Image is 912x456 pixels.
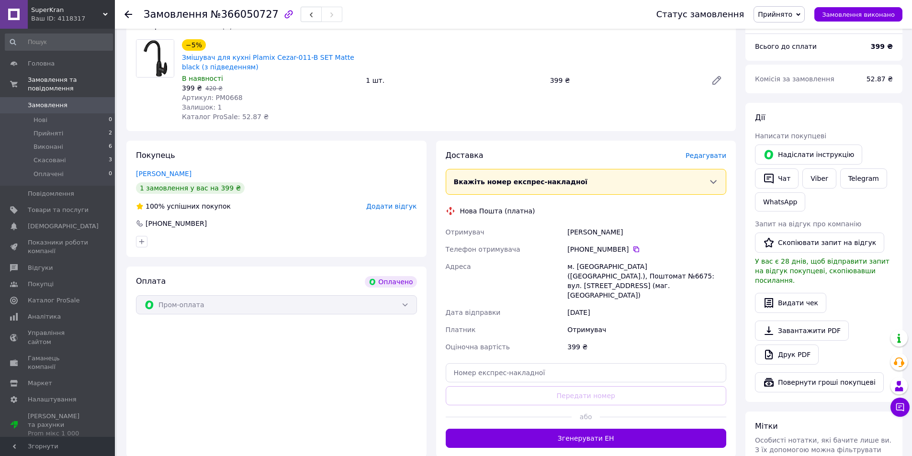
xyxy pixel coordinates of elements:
[28,206,89,214] span: Товари та послуги
[366,202,417,210] span: Додати відгук
[34,116,47,124] span: Нові
[109,129,112,138] span: 2
[446,151,484,160] span: Доставка
[814,7,902,22] button: Замовлення виконано
[446,343,510,351] span: Оціночна вартість
[755,345,819,365] a: Друк PDF
[755,43,817,50] span: Всього до сплати
[28,238,89,256] span: Показники роботи компанії
[34,170,64,178] span: Оплачені
[145,219,208,228] div: [PHONE_NUMBER]
[446,309,501,316] span: Дата відправки
[755,372,884,392] button: Повернути гроші покупцеві
[454,178,588,186] span: Вкажіть номер експрес-накладної
[802,168,836,189] a: Viber
[182,54,354,71] a: Змішувач для кухні Plamix Cezar-011-B SET Matte black (з підведенням)
[28,101,68,110] span: Замовлення
[182,103,222,111] span: Залишок: 1
[136,182,245,194] div: 1 замовлення у вас на 399 ₴
[136,170,191,178] a: [PERSON_NAME]
[5,33,113,51] input: Пошук
[109,170,112,178] span: 0
[565,338,728,356] div: 399 ₴
[31,14,115,23] div: Ваш ID: 4118317
[28,264,53,272] span: Відгуки
[867,75,893,83] span: 52.87 ₴
[34,143,63,151] span: Виконані
[546,74,703,87] div: 399 ₴
[565,321,728,338] div: Отримувач
[755,132,826,140] span: Написати покупцеві
[755,192,805,211] a: WhatsApp
[28,429,89,438] div: Prom мікс 1 000
[109,156,112,165] span: 3
[822,11,895,18] span: Замовлення виконано
[707,71,726,90] a: Редагувати
[755,75,834,83] span: Комісія за замовлення
[572,412,600,422] span: або
[28,312,61,321] span: Аналітика
[446,228,484,236] span: Отримувач
[446,245,520,253] span: Телефон отримувача
[458,206,538,216] div: Нова Пошта (платна)
[136,201,231,211] div: успішних покупок
[567,245,726,254] div: [PHONE_NUMBER]
[136,151,175,160] span: Покупець
[755,145,862,165] button: Надіслати інструкцію
[28,329,89,346] span: Управління сайтом
[755,168,799,189] button: Чат
[890,398,910,417] button: Чат з покупцем
[28,222,99,231] span: [DEMOGRAPHIC_DATA]
[28,395,77,404] span: Налаштування
[109,116,112,124] span: 0
[34,129,63,138] span: Прийняті
[109,143,112,151] span: 6
[28,280,54,289] span: Покупці
[446,326,476,334] span: Платник
[362,74,546,87] div: 1 шт.
[182,94,243,101] span: Артикул: PM0668
[146,202,165,210] span: 100%
[758,11,792,18] span: Прийнято
[565,258,728,304] div: м. [GEOGRAPHIC_DATA] ([GEOGRAPHIC_DATA].), Поштомат №6675: вул. [STREET_ADDRESS] (маг. [GEOGRAPHI...
[755,220,861,228] span: Запит на відгук про компанію
[211,9,279,20] span: №366050727
[136,21,233,30] span: Товари в замовленні (1)
[136,277,166,286] span: Оплата
[565,304,728,321] div: [DATE]
[28,412,89,438] span: [PERSON_NAME] та рахунки
[755,422,778,431] span: Мітки
[755,257,889,284] span: У вас є 28 днів, щоб відправити запит на відгук покупцеві, скопіювавши посилання.
[182,113,269,121] span: Каталог ProSale: 52.87 ₴
[182,39,206,51] div: −5%
[840,168,887,189] a: Telegram
[182,84,202,92] span: 399 ₴
[28,379,52,388] span: Маркет
[34,156,66,165] span: Скасовані
[755,321,849,341] a: Завантажити PDF
[144,9,208,20] span: Замовлення
[136,40,174,77] img: Змішувач для кухні Plamix Cezar-011-B SET Matte black (з підведенням)
[28,354,89,371] span: Гаманець компанії
[31,6,103,14] span: SuperKran
[365,276,417,288] div: Оплачено
[755,233,884,253] button: Скопіювати запит на відгук
[755,113,765,122] span: Дії
[565,223,728,241] div: [PERSON_NAME]
[656,10,744,19] div: Статус замовлення
[28,189,74,198] span: Повідомлення
[182,75,223,82] span: В наявності
[28,76,115,93] span: Замовлення та повідомлення
[446,429,727,448] button: Згенерувати ЕН
[686,152,726,159] span: Редагувати
[124,10,132,19] div: Повернутися назад
[446,263,471,270] span: Адреса
[28,59,55,68] span: Головна
[755,293,826,313] button: Видати чек
[446,363,727,382] input: Номер експрес-накладної
[871,43,893,50] b: 399 ₴
[205,85,223,92] span: 420 ₴
[28,296,79,305] span: Каталог ProSale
